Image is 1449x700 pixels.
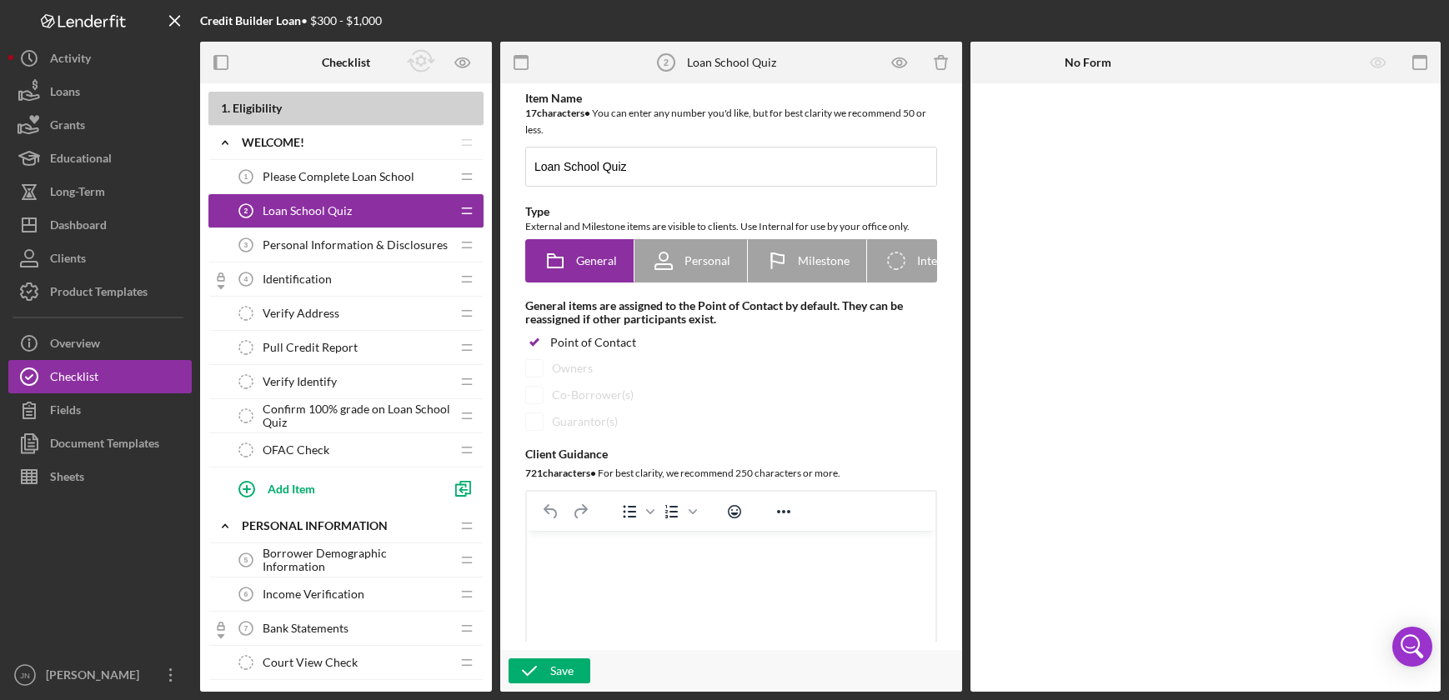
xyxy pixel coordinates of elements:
[50,327,100,364] div: Overview
[200,13,301,27] b: Credit Builder Loan
[615,500,657,523] div: Bullet list
[917,254,958,267] span: Internal
[8,242,192,275] button: Clients
[525,105,937,138] div: You can enter any number you'd like, but for best clarity we recommend 50 or less.
[244,172,248,181] tspan: 1
[244,556,248,564] tspan: 5
[8,208,192,242] button: Dashboard
[525,205,937,218] div: Type
[244,207,248,215] tspan: 2
[42,658,150,696] div: [PERSON_NAME]
[263,375,337,388] span: Verify Identify
[8,42,192,75] button: Activity
[263,170,414,183] span: Please Complete Loan School
[225,472,442,505] button: Add Item
[525,465,937,482] div: For best clarity, we recommend 250 characters or more.
[552,362,593,375] div: Owners
[663,57,668,67] tspan: 2
[244,275,248,283] tspan: 4
[244,590,248,598] tspan: 6
[525,467,596,479] b: 721 character s •
[50,360,98,397] div: Checklist
[263,402,450,429] span: Confirm 100% grade on Loan School Quiz
[576,254,617,267] span: General
[50,142,112,179] div: Educational
[537,500,565,523] button: Undo
[50,175,105,212] div: Long-Term
[221,101,230,115] span: 1 .
[8,108,192,142] button: Grants
[8,460,192,493] button: Sheets
[268,472,315,504] div: Add Item
[550,658,574,683] div: Save
[50,242,86,279] div: Clients
[8,360,192,393] button: Checklist
[244,624,248,632] tspan: 7
[444,44,482,82] button: Preview as
[263,307,339,320] span: Verify Address
[263,547,450,573] span: Borrower Demographic Information
[50,208,107,246] div: Dashboard
[244,241,248,249] tspan: 3
[263,272,332,286] span: Identification
[233,101,282,115] span: Eligibility
[684,254,730,267] span: Personal
[263,341,358,354] span: Pull Credit Report
[50,108,85,146] div: Grants
[1065,56,1111,69] b: No Form
[525,92,937,105] div: Item Name
[50,460,84,497] div: Sheets
[798,254,850,267] span: Milestone
[50,393,81,431] div: Fields
[1392,627,1432,667] div: Open Intercom Messenger
[525,447,937,461] div: Client Guidance
[658,500,699,523] div: Numbered list
[8,142,192,175] button: Educational
[242,519,450,532] div: Personal Information
[200,14,382,27] div: • $300 - $1,000
[242,136,450,149] div: Welcome!
[8,275,192,308] button: Product Templates
[770,500,798,523] button: Reveal or hide additional toolbar items
[8,658,192,692] button: JN[PERSON_NAME]
[509,658,590,683] button: Save
[263,204,352,217] span: Loan School Quiz
[322,56,370,69] b: Checklist
[525,299,937,326] div: General items are assigned to the Point of Contact by default. They can be reassigned if other pa...
[50,75,80,112] div: Loans
[8,393,192,427] button: Fields
[8,427,192,460] button: Document Templates
[263,587,364,601] span: Income Verification
[687,56,776,69] div: Loan School Quiz
[552,388,634,402] div: Co-Borrower(s)
[525,107,590,119] b: 17 character s •
[263,622,348,635] span: Bank Statements
[8,327,192,360] button: Overview
[50,427,159,464] div: Document Templates
[525,218,937,235] div: External and Milestone items are visible to clients. Use Internal for use by your office only.
[8,175,192,208] button: Long-Term
[263,443,329,457] span: OFAC Check
[50,275,148,312] div: Product Templates
[566,500,594,523] button: Redo
[20,671,30,680] text: JN
[552,415,618,428] div: Guarantor(s)
[263,656,358,669] span: Court View Check
[263,238,448,252] span: Personal Information & Disclosures
[50,42,91,79] div: Activity
[550,336,636,349] div: Point of Contact
[8,75,192,108] button: Loans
